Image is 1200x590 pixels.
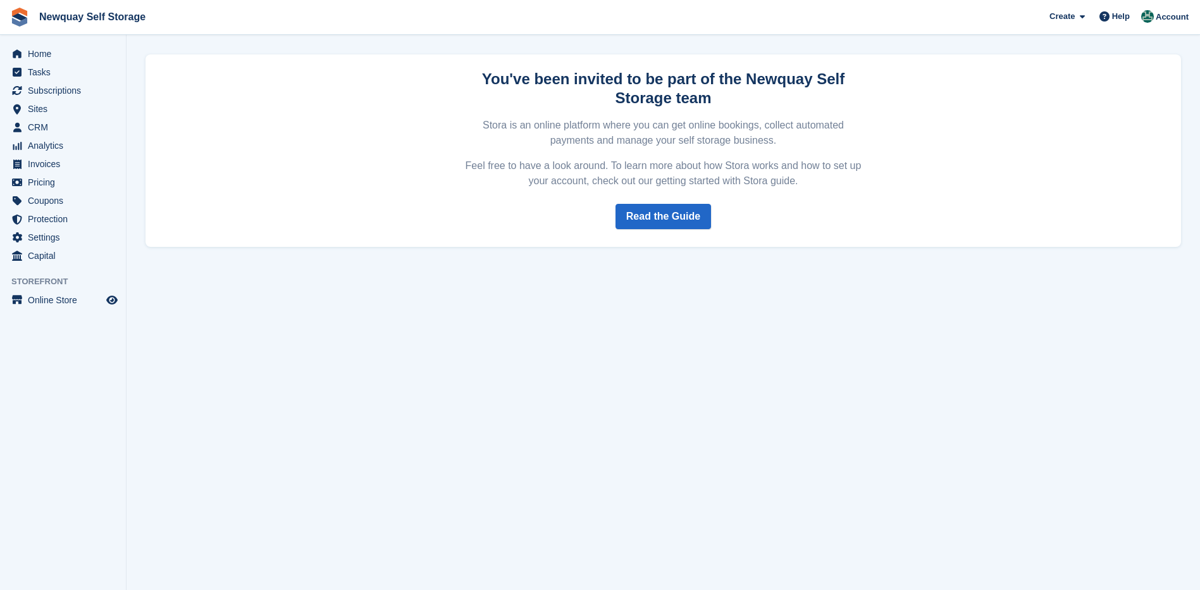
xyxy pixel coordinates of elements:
p: Feel free to have a look around. To learn more about how Stora works and how to set up your accou... [464,158,863,189]
a: Newquay Self Storage [34,6,151,27]
a: menu [6,63,120,81]
span: Analytics [28,137,104,154]
span: CRM [28,118,104,136]
a: menu [6,100,120,118]
span: Subscriptions [28,82,104,99]
img: stora-icon-8386f47178a22dfd0bd8f6a31ec36ba5ce8667c1dd55bd0f319d3a0aa187defe.svg [10,8,29,27]
span: Protection [28,210,104,228]
a: menu [6,291,120,309]
a: menu [6,155,120,173]
span: Capital [28,247,104,265]
p: Stora is an online platform where you can get online bookings, collect automated payments and man... [464,118,863,148]
span: Home [28,45,104,63]
span: Account [1156,11,1189,23]
a: menu [6,173,120,191]
a: menu [6,82,120,99]
a: menu [6,229,120,246]
span: Sites [28,100,104,118]
span: Coupons [28,192,104,210]
a: Read the Guide [615,204,711,229]
span: Invoices [28,155,104,173]
span: Pricing [28,173,104,191]
img: JON [1141,10,1154,23]
a: menu [6,210,120,228]
span: Help [1112,10,1130,23]
strong: You've been invited to be part of the Newquay Self Storage team [482,70,844,106]
span: Online Store [28,291,104,309]
a: menu [6,137,120,154]
a: menu [6,192,120,210]
a: menu [6,45,120,63]
span: Settings [28,229,104,246]
a: Preview store [104,292,120,308]
span: Tasks [28,63,104,81]
span: Storefront [11,275,126,288]
a: menu [6,118,120,136]
span: Create [1049,10,1075,23]
a: menu [6,247,120,265]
